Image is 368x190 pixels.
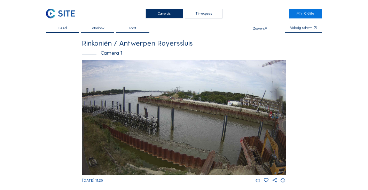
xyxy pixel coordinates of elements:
[129,26,136,30] span: Kaart
[289,9,322,18] a: Mijn C-Site
[82,40,286,47] div: Rinkoniën / Antwerpen Royerssluis
[146,9,183,18] div: Camera's
[58,26,67,30] span: Feed
[82,60,286,175] img: Image
[91,26,104,30] span: Fotoshow
[46,9,75,18] img: C-SITE Logo
[46,9,79,18] a: C-SITE Logo
[290,26,312,30] div: Volledig scherm
[185,9,222,18] div: Timelapses
[82,50,286,56] div: Camera 1
[82,178,103,183] span: [DATE] 11:25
